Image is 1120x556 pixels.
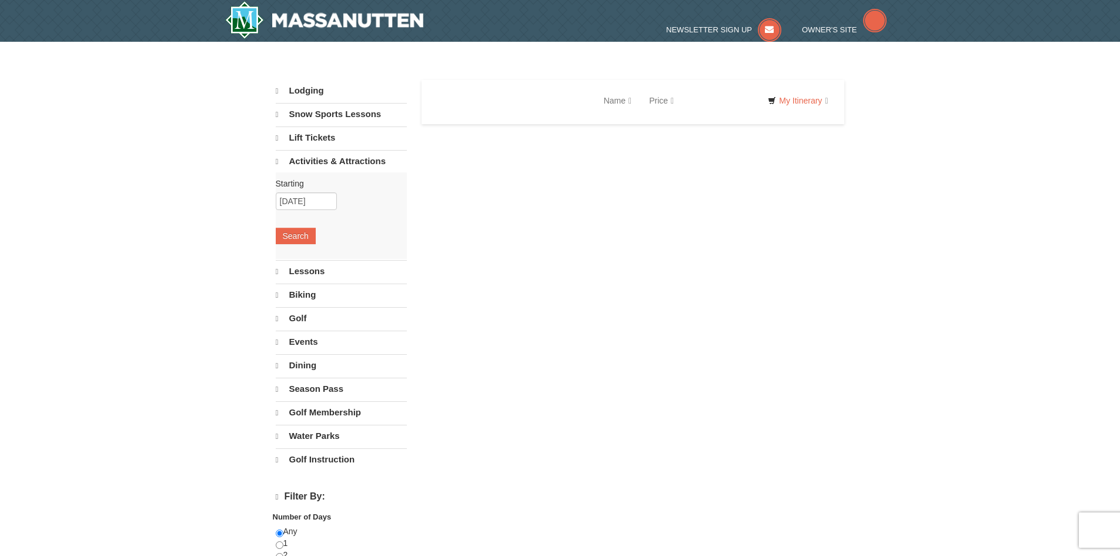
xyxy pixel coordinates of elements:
[276,425,407,447] a: Water Parks
[276,401,407,424] a: Golf Membership
[276,491,407,502] h4: Filter By:
[225,1,424,39] a: Massanutten Resort
[276,150,407,172] a: Activities & Attractions
[276,126,407,149] a: Lift Tickets
[276,228,316,244] button: Search
[276,448,407,471] a: Golf Instruction
[760,92,835,109] a: My Itinerary
[276,354,407,377] a: Dining
[595,89,640,112] a: Name
[276,307,407,329] a: Golf
[276,103,407,125] a: Snow Sports Lessons
[276,260,407,282] a: Lessons
[273,512,332,521] strong: Number of Days
[666,25,781,34] a: Newsletter Sign Up
[225,1,424,39] img: Massanutten Resort Logo
[276,178,398,189] label: Starting
[802,25,887,34] a: Owner's Site
[276,80,407,102] a: Lodging
[276,284,407,306] a: Biking
[276,331,407,353] a: Events
[802,25,857,34] span: Owner's Site
[640,89,683,112] a: Price
[666,25,752,34] span: Newsletter Sign Up
[276,378,407,400] a: Season Pass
